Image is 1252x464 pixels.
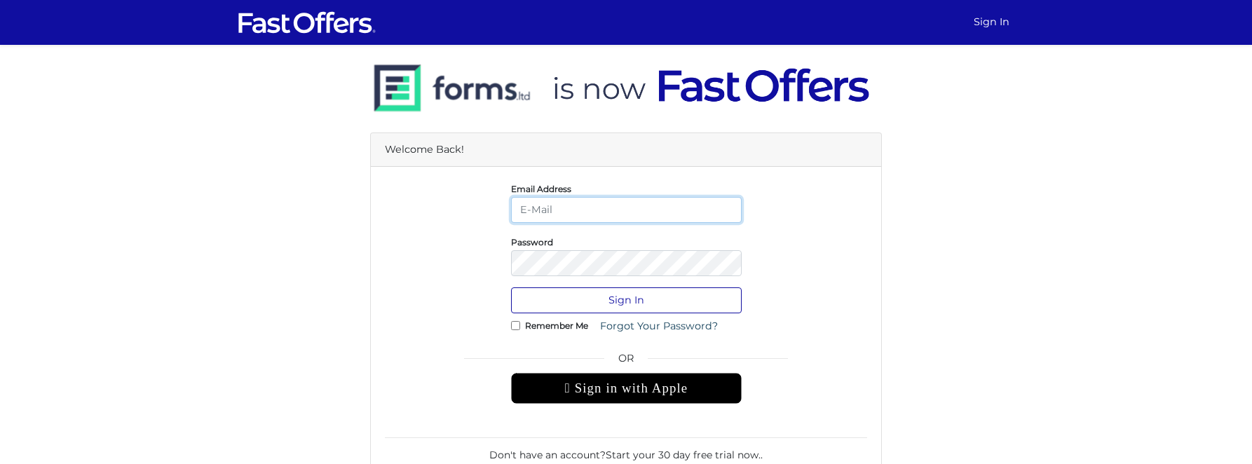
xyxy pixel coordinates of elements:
a: Sign In [968,8,1015,36]
div: Sign in with Apple [511,373,742,404]
div: Welcome Back! [371,133,881,167]
label: Password [511,240,553,244]
button: Sign In [511,287,742,313]
div: Don't have an account? . [385,437,867,463]
input: E-Mail [511,197,742,223]
a: Forgot Your Password? [591,313,727,339]
span: OR [511,350,742,373]
label: Email Address [511,187,571,191]
label: Remember Me [525,324,588,327]
a: Start your 30 day free trial now. [606,449,761,461]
